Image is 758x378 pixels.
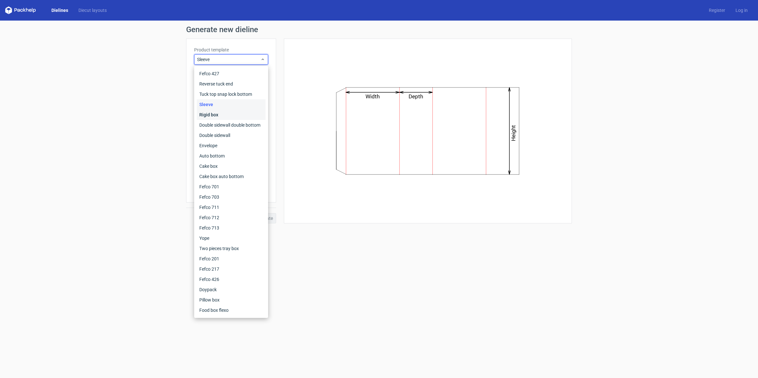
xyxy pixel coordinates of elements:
[197,202,266,212] div: Fefco 711
[197,243,266,254] div: Two pieces tray box
[197,161,266,171] div: Cake box
[73,7,112,14] a: Diecut layouts
[197,140,266,151] div: Envelope
[186,26,572,33] h1: Generate new dieline
[197,182,266,192] div: Fefco 701
[197,305,266,315] div: Food box flexo
[197,110,266,120] div: Rigid box
[409,93,423,100] text: Depth
[197,192,266,202] div: Fefco 703
[194,47,268,53] label: Product template
[197,151,266,161] div: Auto bottom
[510,125,517,141] text: Height
[197,223,266,233] div: Fefco 713
[197,295,266,305] div: Pillow box
[197,130,266,140] div: Double sidewall
[197,120,266,130] div: Double sidewall double bottom
[197,212,266,223] div: Fefco 712
[197,79,266,89] div: Reverse tuck end
[197,89,266,99] div: Tuck top snap lock bottom
[197,99,266,110] div: Sleeve
[197,233,266,243] div: Yope
[704,7,730,14] a: Register
[197,68,266,79] div: Fefco 427
[46,7,73,14] a: Dielines
[197,274,266,284] div: Fefco 426
[197,264,266,274] div: Fefco 217
[197,171,266,182] div: Cake box auto bottom
[730,7,753,14] a: Log in
[366,93,380,100] text: Width
[197,284,266,295] div: Doypack
[197,254,266,264] div: Fefco 201
[197,56,260,63] span: Sleeve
